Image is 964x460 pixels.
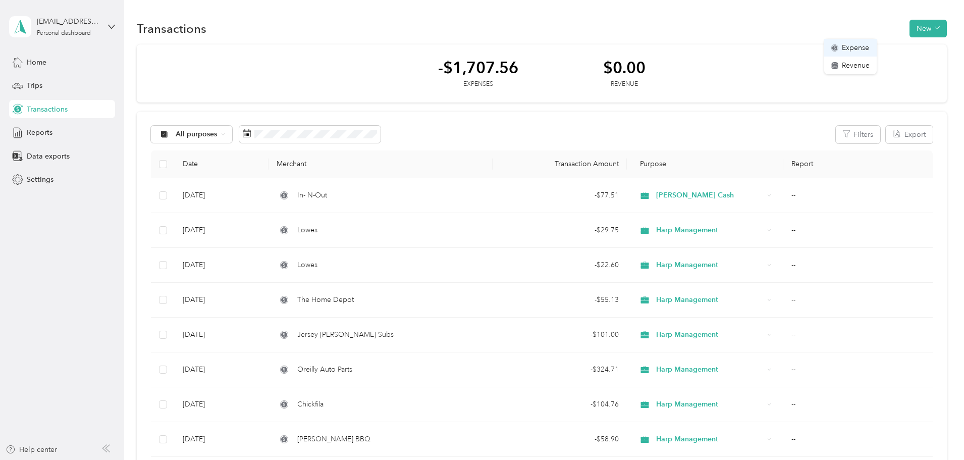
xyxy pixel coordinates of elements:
button: Export [886,126,933,143]
span: Lowes [297,225,317,236]
div: $0.00 [603,59,646,76]
span: Revenue [842,60,870,71]
span: Home [27,57,46,68]
span: Harp Management [656,399,764,410]
span: Data exports [27,151,70,162]
td: -- [783,422,933,457]
button: Help center [6,444,57,455]
div: - $324.71 [501,364,619,375]
div: - $22.60 [501,260,619,271]
div: - $104.76 [501,399,619,410]
div: Personal dashboard [37,30,91,36]
th: Date [175,150,269,178]
td: -- [783,178,933,213]
span: Reports [27,127,52,138]
span: Harp Management [656,260,764,271]
td: [DATE] [175,387,269,422]
span: Harp Management [656,294,764,305]
div: Expenses [438,80,518,89]
div: - $55.13 [501,294,619,305]
td: -- [783,248,933,283]
span: Lowes [297,260,317,271]
span: Harp Management [656,225,764,236]
span: The Home Depot [297,294,354,305]
td: [DATE] [175,213,269,248]
span: Transactions [27,104,68,115]
button: Filters [836,126,880,143]
span: Trips [27,80,42,91]
span: Jersey [PERSON_NAME] Subs [297,329,394,340]
div: - $77.51 [501,190,619,201]
div: [EMAIL_ADDRESS][DOMAIN_NAME] [37,16,100,27]
span: In- N-Out [297,190,327,201]
div: - $29.75 [501,225,619,236]
th: Merchant [269,150,492,178]
div: -$1,707.56 [438,59,518,76]
div: - $58.90 [501,434,619,445]
th: Transaction Amount [493,150,627,178]
td: [DATE] [175,178,269,213]
span: Harp Management [656,329,764,340]
span: Expense [842,42,869,53]
span: Purpose [635,160,667,168]
td: [DATE] [175,318,269,352]
div: - $101.00 [501,329,619,340]
td: [DATE] [175,422,269,457]
td: -- [783,318,933,352]
h1: Transactions [137,23,206,34]
span: Harp Management [656,434,764,445]
span: [PERSON_NAME] Cash [656,190,764,201]
td: -- [783,213,933,248]
button: New [909,20,947,37]
td: -- [783,352,933,387]
td: -- [783,283,933,318]
span: [PERSON_NAME] BBQ [297,434,370,445]
span: Harp Management [656,364,764,375]
th: Report [783,150,933,178]
span: All purposes [176,131,218,138]
td: -- [783,387,933,422]
iframe: Everlance-gr Chat Button Frame [907,403,964,460]
td: [DATE] [175,352,269,387]
span: Oreilly Auto Parts [297,364,352,375]
div: Revenue [603,80,646,89]
span: Chickfila [297,399,324,410]
td: [DATE] [175,283,269,318]
span: Settings [27,174,53,185]
td: [DATE] [175,248,269,283]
